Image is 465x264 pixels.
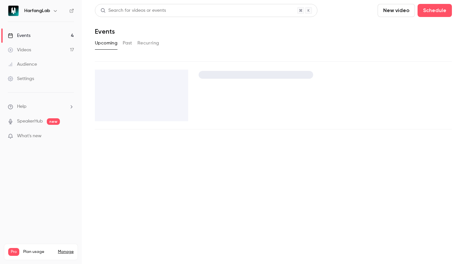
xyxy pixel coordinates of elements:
div: Events [8,32,30,39]
span: new [47,118,60,125]
span: Help [17,103,27,110]
img: HarfangLab [8,6,19,16]
a: SpeakerHub [17,118,43,125]
h1: Events [95,27,115,35]
button: Schedule [418,4,452,17]
button: New video [378,4,415,17]
div: Settings [8,75,34,82]
li: help-dropdown-opener [8,103,74,110]
a: Manage [58,249,74,255]
span: Plan usage [23,249,54,255]
button: Recurring [137,38,159,48]
div: Search for videos or events [100,7,166,14]
div: Audience [8,61,37,68]
span: Pro [8,248,19,256]
div: Videos [8,47,31,53]
h6: HarfangLab [24,8,50,14]
button: Upcoming [95,38,117,48]
span: What's new [17,133,42,140]
button: Past [123,38,132,48]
